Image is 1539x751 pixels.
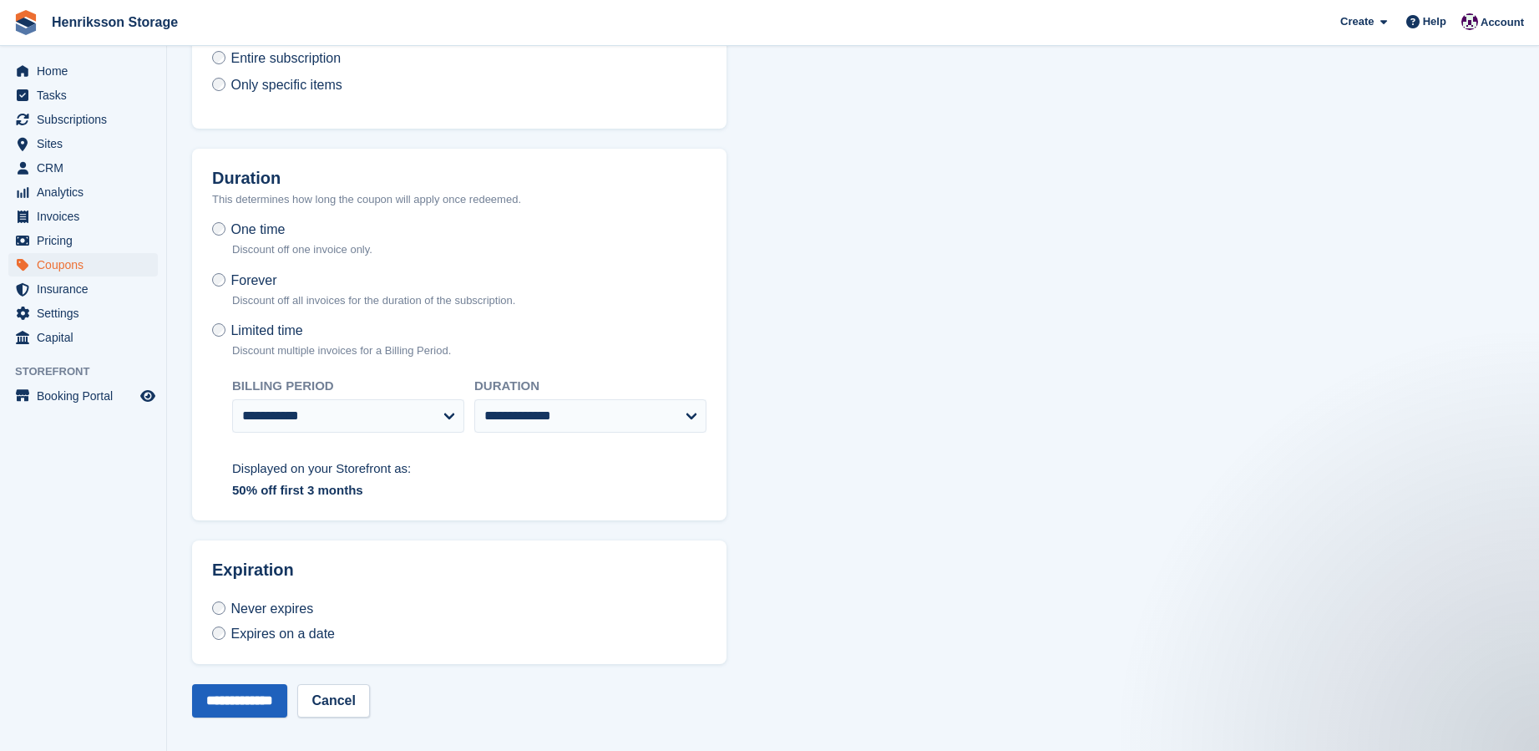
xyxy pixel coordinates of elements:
[15,363,166,380] span: Storefront
[8,108,158,131] a: menu
[232,343,451,359] p: Discount multiple invoices for a Billing Period.
[13,10,38,35] img: stora-icon-8386f47178a22dfd0bd8f6a31ec36ba5ce8667c1dd55bd0f319d3a0aa187defe.svg
[474,377,706,396] label: Duration
[8,59,158,83] a: menu
[37,253,137,277] span: Coupons
[37,84,137,107] span: Tasks
[212,273,225,287] input: Forever Discount off all invoices for the duration of the subscription.
[37,229,137,252] span: Pricing
[1461,13,1478,30] img: Joel Isaksson
[212,78,225,91] input: Only specific items
[37,156,137,180] span: CRM
[232,377,464,396] label: Billing period
[8,84,158,107] a: menu
[8,326,158,349] a: menu
[212,222,225,236] input: One time Discount off one invoice only.
[230,323,302,337] span: Limited time
[212,51,225,64] input: Entire subscription
[232,241,372,258] p: Discount off one invoice only.
[297,684,369,718] a: Cancel
[1481,14,1524,31] span: Account
[138,386,158,406] a: Preview store
[212,191,706,208] p: This determines how long the coupon will apply once redeemed.
[8,156,158,180] a: menu
[230,222,285,236] span: One time
[37,205,137,228] span: Invoices
[8,277,158,301] a: menu
[212,323,225,337] input: Limited time Discount multiple invoices for a Billing Period.
[37,108,137,131] span: Subscriptions
[37,302,137,325] span: Settings
[8,180,158,204] a: menu
[8,302,158,325] a: menu
[8,229,158,252] a: menu
[8,132,158,155] a: menu
[8,205,158,228] a: menu
[230,601,313,616] span: Never expires
[212,627,225,640] input: Expires on a date
[232,292,515,309] p: Discount off all invoices for the duration of the subscription.
[230,627,335,641] span: Expires on a date
[212,601,225,615] input: Never expires
[230,51,341,65] span: Entire subscription
[8,253,158,277] a: menu
[230,78,342,92] span: Only specific items
[232,459,706,479] div: Displayed on your Storefront as:
[8,384,158,408] a: menu
[37,384,137,408] span: Booking Portal
[232,481,706,500] div: 50% off first 3 months
[37,277,137,301] span: Insurance
[45,8,185,36] a: Henriksson Storage
[1423,13,1446,30] span: Help
[230,273,276,287] span: Forever
[212,169,706,188] h2: Duration
[37,132,137,155] span: Sites
[37,180,137,204] span: Analytics
[212,561,706,580] h2: Expiration
[37,59,137,83] span: Home
[37,326,137,349] span: Capital
[1340,13,1374,30] span: Create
